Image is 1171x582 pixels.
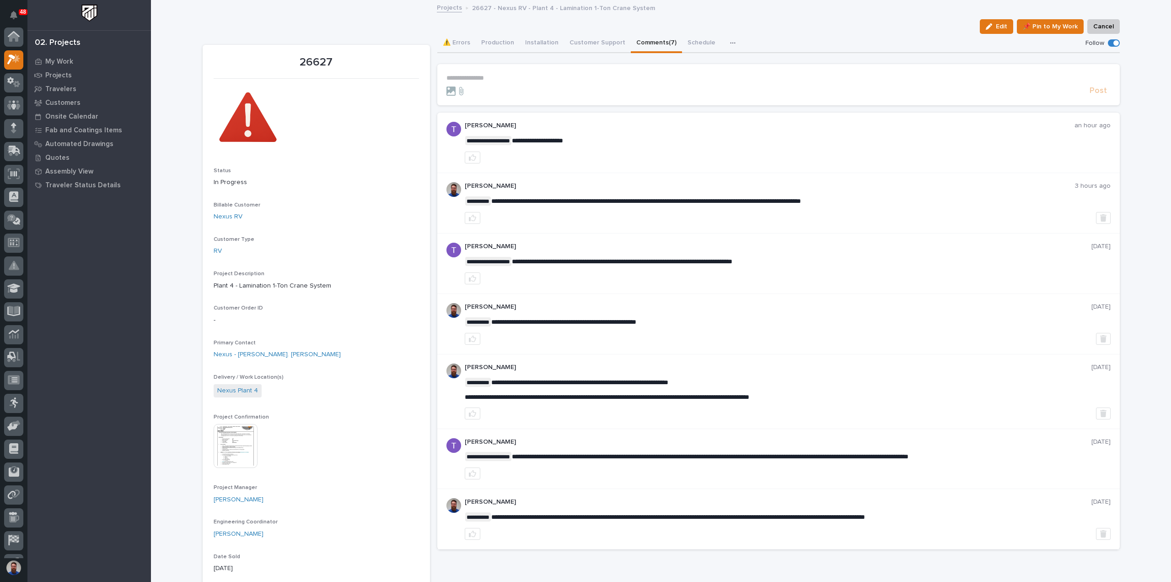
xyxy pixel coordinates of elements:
[1086,86,1111,96] button: Post
[465,303,1091,311] p: [PERSON_NAME]
[631,34,682,53] button: Comments (7)
[1096,212,1111,224] button: Delete post
[446,438,461,453] img: ACg8ocJzp6JlAsqLGFZa5W8tbqkQlkB-IFH8Jc3uquxdqLOf1XPSWw=s96-c
[1017,19,1084,34] button: 📌 Pin to My Work
[214,315,419,325] p: -
[214,564,419,573] p: [DATE]
[27,164,151,178] a: Assembly View
[1075,182,1111,190] p: 3 hours ago
[45,181,121,190] p: Traveler Status Details
[4,558,23,577] button: users-avatar
[217,386,258,396] a: Nexus Plant 4
[446,303,461,318] img: 6hTokn1ETDGPf9BPokIQ
[20,9,26,15] p: 48
[520,34,564,53] button: Installation
[4,5,23,25] button: Notifications
[27,68,151,82] a: Projects
[465,243,1091,250] p: [PERSON_NAME]
[214,375,284,380] span: Delivery / Work Location(s)
[465,528,480,540] button: like this post
[27,123,151,137] a: Fab and Coatings Items
[465,468,480,479] button: like this post
[214,485,257,490] span: Project Manager
[214,56,419,69] p: 26627
[45,140,113,148] p: Automated Drawings
[45,168,93,176] p: Assembly View
[27,178,151,192] a: Traveler Status Details
[11,11,23,26] div: Notifications48
[465,152,480,163] button: like this post
[1091,364,1111,371] p: [DATE]
[214,340,256,346] span: Primary Contact
[214,212,242,222] a: Nexus RV
[1090,86,1107,96] span: Post
[465,333,480,345] button: like this post
[45,113,98,121] p: Onsite Calendar
[1085,39,1104,47] p: Follow
[45,85,76,93] p: Travelers
[214,495,263,505] a: [PERSON_NAME]
[45,58,73,66] p: My Work
[81,5,98,22] img: Workspace Logo
[1096,528,1111,540] button: Delete post
[465,364,1091,371] p: [PERSON_NAME]
[1091,303,1111,311] p: [DATE]
[27,137,151,151] a: Automated Drawings
[1096,408,1111,419] button: Delete post
[996,22,1007,31] span: Edit
[1091,498,1111,506] p: [DATE]
[214,554,240,560] span: Date Sold
[446,498,461,513] img: 6hTokn1ETDGPf9BPokIQ
[214,246,222,256] a: RV
[45,126,122,135] p: Fab and Coatings Items
[1096,333,1111,345] button: Delete post
[1093,21,1114,32] span: Cancel
[446,182,461,197] img: 6hTokn1ETDGPf9BPokIQ
[214,305,263,311] span: Customer Order ID
[45,71,72,80] p: Projects
[214,281,419,291] p: Plant 4 - Lamination 1-Ton Crane System
[465,122,1074,130] p: [PERSON_NAME]
[214,237,254,242] span: Customer Type
[27,82,151,96] a: Travelers
[980,19,1013,34] button: Edit
[214,202,260,208] span: Billable Customer
[465,272,480,284] button: like this post
[214,350,341,359] a: Nexus - [PERSON_NAME]. [PERSON_NAME]
[214,519,278,525] span: Engineering Coordinator
[1087,19,1120,34] button: Cancel
[437,2,462,12] a: Projects
[465,438,1091,446] p: [PERSON_NAME]
[564,34,631,53] button: Customer Support
[476,34,520,53] button: Production
[27,109,151,123] a: Onsite Calendar
[214,84,282,153] img: qYxHFND3XtunsyfYgbod-_fox1RzMAxWd2YZRlpFhqY
[35,38,81,48] div: 02. Projects
[446,122,461,136] img: ACg8ocJzp6JlAsqLGFZa5W8tbqkQlkB-IFH8Jc3uquxdqLOf1XPSWw=s96-c
[1091,243,1111,250] p: [DATE]
[214,168,231,174] span: Status
[45,99,81,107] p: Customers
[27,54,151,68] a: My Work
[214,271,264,277] span: Project Description
[437,34,476,53] button: ⚠️ Errors
[465,212,480,224] button: like this post
[214,178,419,187] p: In Progress
[446,364,461,378] img: 6hTokn1ETDGPf9BPokIQ
[1074,122,1111,130] p: an hour ago
[214,529,263,539] a: [PERSON_NAME]
[1023,21,1078,32] span: 📌 Pin to My Work
[214,414,269,420] span: Project Confirmation
[446,243,461,257] img: ACg8ocJzp6JlAsqLGFZa5W8tbqkQlkB-IFH8Jc3uquxdqLOf1XPSWw=s96-c
[27,151,151,164] a: Quotes
[465,182,1075,190] p: [PERSON_NAME]
[27,96,151,109] a: Customers
[465,498,1091,506] p: [PERSON_NAME]
[472,2,655,12] p: 26627 - Nexus RV - Plant 4 - Lamination 1-Ton Crane System
[1091,438,1111,446] p: [DATE]
[465,408,480,419] button: like this post
[45,154,70,162] p: Quotes
[682,34,721,53] button: Schedule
